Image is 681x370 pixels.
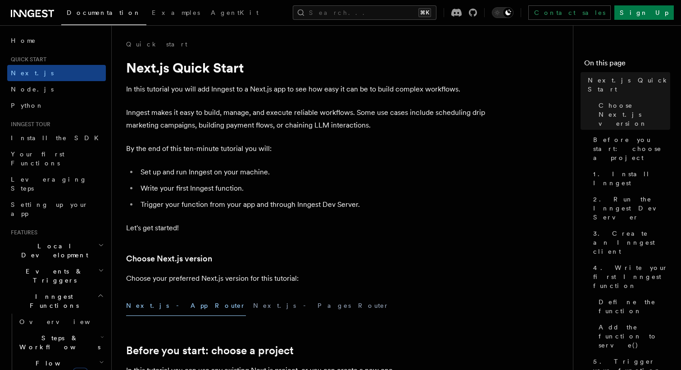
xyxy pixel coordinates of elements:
a: Node.js [7,81,106,97]
span: AgentKit [211,9,259,16]
p: In this tutorial you will add Inngest to a Next.js app to see how easy it can be to build complex... [126,83,486,96]
a: Overview [16,314,106,330]
a: Setting up your app [7,196,106,222]
a: 3. Create an Inngest client [590,225,670,260]
button: Steps & Workflows [16,330,106,355]
a: Contact sales [528,5,611,20]
kbd: ⌘K [418,8,431,17]
span: Your first Functions [11,151,64,167]
span: Events & Triggers [7,267,98,285]
span: Inngest tour [7,121,50,128]
span: Node.js [11,86,54,93]
p: By the end of this ten-minute tutorial you will: [126,142,486,155]
span: Python [11,102,44,109]
span: 4. Write your first Inngest function [593,263,670,290]
span: Next.js Quick Start [588,76,670,94]
span: Quick start [7,56,46,63]
span: Examples [152,9,200,16]
a: Documentation [61,3,146,25]
button: Search...⌘K [293,5,436,20]
li: Set up and run Inngest on your machine. [138,166,486,178]
a: Define the function [595,294,670,319]
span: Inngest Functions [7,292,97,310]
span: Home [11,36,36,45]
button: Inngest Functions [7,288,106,314]
a: Python [7,97,106,114]
a: Next.js [7,65,106,81]
span: Define the function [599,297,670,315]
span: Add the function to serve() [599,323,670,350]
p: Choose your preferred Next.js version for this tutorial: [126,272,486,285]
span: Next.js [11,69,54,77]
a: Before you start: choose a project [590,132,670,166]
span: 1. Install Inngest [593,169,670,187]
button: Next.js - App Router [126,296,246,316]
a: 1. Install Inngest [590,166,670,191]
a: Home [7,32,106,49]
span: Setting up your app [11,201,88,217]
p: Let's get started! [126,222,486,234]
span: Leveraging Steps [11,176,87,192]
a: Sign Up [614,5,674,20]
span: Overview [19,318,112,325]
span: Features [7,229,37,236]
a: Leveraging Steps [7,171,106,196]
a: Before you start: choose a project [126,344,294,357]
button: Local Development [7,238,106,263]
a: Your first Functions [7,146,106,171]
a: Next.js Quick Start [584,72,670,97]
span: Steps & Workflows [16,333,100,352]
a: Quick start [126,40,187,49]
span: Local Development [7,242,98,260]
button: Events & Triggers [7,263,106,288]
a: Choose Next.js version [595,97,670,132]
a: AgentKit [205,3,264,24]
a: Examples [146,3,205,24]
a: Install the SDK [7,130,106,146]
span: Install the SDK [11,134,104,142]
span: 2. Run the Inngest Dev Server [593,195,670,222]
a: 4. Write your first Inngest function [590,260,670,294]
a: Choose Next.js version [126,252,212,265]
span: Before you start: choose a project [593,135,670,162]
span: Documentation [67,9,141,16]
p: Inngest makes it easy to build, manage, and execute reliable workflows. Some use cases include sc... [126,106,486,132]
a: Add the function to serve() [595,319,670,353]
button: Toggle dark mode [492,7,513,18]
li: Trigger your function from your app and through Inngest Dev Server. [138,198,486,211]
button: Next.js - Pages Router [253,296,389,316]
a: 2. Run the Inngest Dev Server [590,191,670,225]
h4: On this page [584,58,670,72]
h1: Next.js Quick Start [126,59,486,76]
span: 3. Create an Inngest client [593,229,670,256]
li: Write your first Inngest function. [138,182,486,195]
span: Choose Next.js version [599,101,670,128]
